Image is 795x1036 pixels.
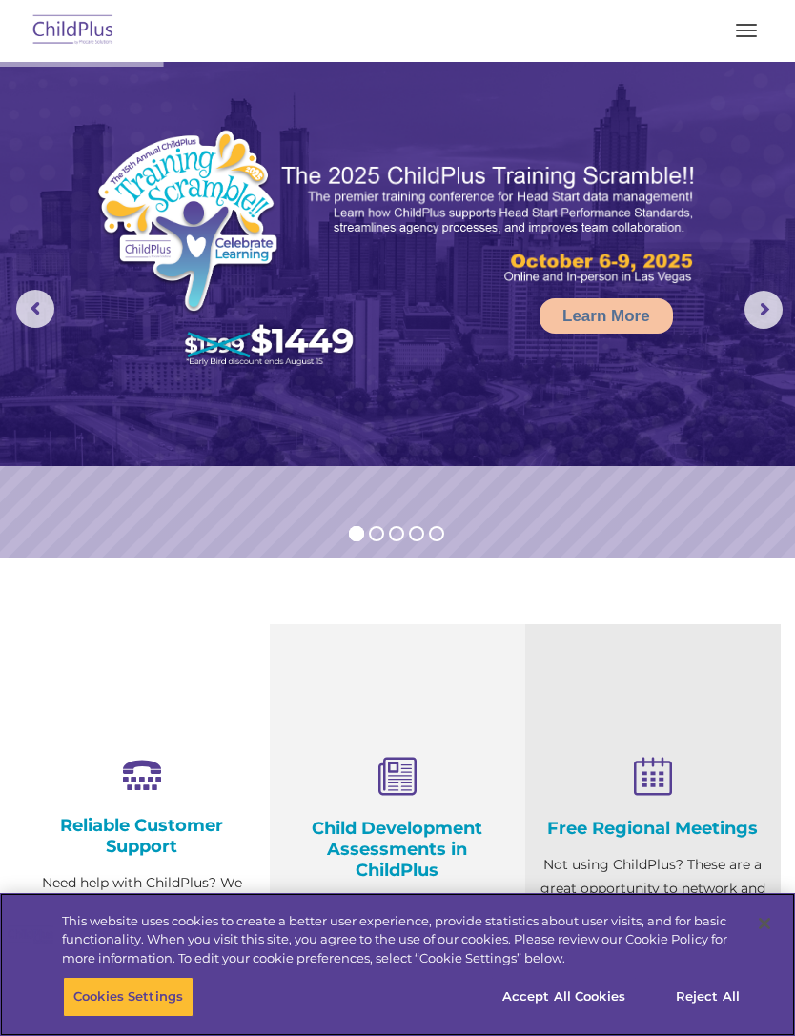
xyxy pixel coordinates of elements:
[648,977,767,1017] button: Reject All
[29,9,118,53] img: ChildPlus by Procare Solutions
[744,903,785,945] button: Close
[284,818,511,881] h4: Child Development Assessments in ChildPlus
[540,818,766,839] h4: Free Regional Meetings
[540,853,766,972] p: Not using ChildPlus? These are a great opportunity to network and learn from ChildPlus users. Fin...
[492,977,636,1017] button: Accept All Cookies
[540,298,673,334] a: Learn More
[63,977,194,1017] button: Cookies Settings
[29,815,255,857] h4: Reliable Customer Support
[62,912,740,968] div: This website uses cookies to create a better user experience, provide statistics about user visit...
